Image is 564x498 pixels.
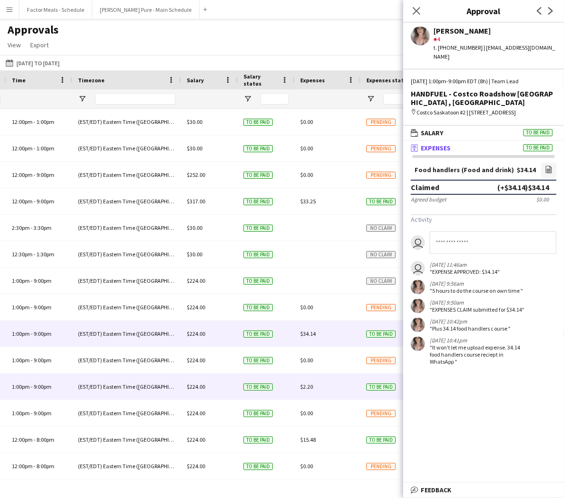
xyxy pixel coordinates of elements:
span: To be paid [243,278,273,285]
span: - [34,463,35,470]
span: 9:00pm [34,383,52,390]
mat-expansion-panel-header: SalaryTo be paid [403,126,564,140]
span: To be paid [243,357,273,364]
span: To be paid [243,304,273,311]
mat-expansion-panel-header: ExpensesTo be paid [403,141,564,155]
span: No claim [366,251,396,258]
app-user-avatar: Kimberly MacIntyre [411,280,425,294]
div: (EST/EDT) Eastern Time ([GEOGRAPHIC_DATA] & [GEOGRAPHIC_DATA]) [72,321,181,347]
span: $224.00 [187,410,205,417]
div: [DATE] 11:46am [430,261,500,268]
span: $0.00 [300,410,313,417]
span: - [31,383,33,390]
span: $224.00 [187,330,205,337]
span: Salary [187,77,204,84]
span: To be paid [243,198,273,205]
span: 9:00pm [34,410,52,417]
input: Expenses status Filter Input [383,93,421,105]
span: To be paid [243,437,273,444]
span: Expenses status [366,77,410,84]
span: $34.14 [300,330,316,337]
span: 1:00pm [12,277,30,284]
span: $252.00 [187,171,205,178]
span: $0.00 [300,357,313,364]
span: $224.00 [187,463,205,470]
a: View [4,39,25,51]
span: 8:00pm [36,436,54,443]
div: (EST/EDT) Eastern Time ([GEOGRAPHIC_DATA] & [GEOGRAPHIC_DATA]) [72,162,181,188]
div: ExpensesTo be paid [403,155,564,377]
div: (EST/EDT) Eastern Time ([GEOGRAPHIC_DATA] & [GEOGRAPHIC_DATA]) [72,453,181,479]
div: "Plus 34.14 food handlers course " [430,325,511,332]
span: To be paid [523,129,553,136]
span: 1:00pm [12,330,30,337]
span: To be paid [366,437,396,444]
div: Food handlers (Food and drink) [415,166,514,174]
app-user-avatar: Kimberly MacIntyre [411,299,425,313]
span: Pending [366,145,396,152]
span: - [31,357,33,364]
span: 8:00pm [36,463,54,470]
span: 12:30pm [12,251,33,258]
span: 12:00pm [12,171,33,178]
div: (EST/EDT) Eastern Time ([GEOGRAPHIC_DATA] & [GEOGRAPHIC_DATA]) [72,374,181,400]
app-user-avatar: Kimberly MacIntyre [411,318,425,332]
span: $224.00 [187,383,205,390]
span: View [8,41,21,49]
div: [DATE] 9:56am [430,280,523,287]
span: - [34,198,35,205]
div: (EST/EDT) Eastern Time ([GEOGRAPHIC_DATA] & [GEOGRAPHIC_DATA]) [72,427,181,453]
span: To be paid [243,145,273,152]
span: 12:00pm [12,463,33,470]
button: [PERSON_NAME] Pure - Main Schedule [92,0,200,19]
span: $30.00 [187,145,202,152]
span: $0.00 [300,118,313,125]
app-user-avatar: Leticia Fayzano [411,261,425,275]
span: $30.00 [187,224,202,231]
span: 1:00pm [36,145,54,152]
span: $224.00 [187,304,205,311]
div: [DATE] 1:00pm-9:00pm EDT (8h) | Team Lead [411,77,556,86]
mat-expansion-panel-header: Feedback [403,483,564,497]
div: [DATE] 10:41pm [430,337,527,344]
span: - [34,171,35,178]
span: No claim [366,278,396,285]
span: - [34,145,35,152]
span: $0.00 [300,171,313,178]
span: Pending [366,119,396,126]
div: "EXPENSES CLAIM submitted for $34.14" [430,306,524,313]
span: To be paid [243,225,273,232]
span: To be paid [243,172,273,179]
span: $224.00 [187,277,205,284]
span: - [34,118,35,125]
button: Factor Meals - Schedule [19,0,92,19]
button: Open Filter Menu [366,95,375,103]
div: "5 hours to do the course on own time " [430,287,523,294]
div: (EST/EDT) Eastern Time ([GEOGRAPHIC_DATA] & [GEOGRAPHIC_DATA]) [72,400,181,426]
span: Feedback [421,486,451,494]
div: "EXPENSE APPROVED: $34.14" [430,268,500,275]
span: $0.00 [300,463,313,470]
span: Export [30,41,49,49]
span: $2.20 [300,383,313,390]
span: To be paid [243,410,273,417]
div: (EST/EDT) Eastern Time ([GEOGRAPHIC_DATA] & [GEOGRAPHIC_DATA]) [72,215,181,241]
a: Export [26,39,52,51]
input: Timezone Filter Input [95,93,175,105]
span: $30.00 [187,251,202,258]
span: 9:00pm [34,357,52,364]
span: $224.00 [187,436,205,443]
span: Pending [366,410,396,417]
div: $34.14 [517,166,536,174]
div: t. [PHONE_NUMBER] | [EMAIL_ADDRESS][DOMAIN_NAME] [434,44,556,61]
div: "It won't let me upload expense. 34.14 food handlers course reciept in WhatsApp " [430,344,527,365]
span: 1:00pm [12,383,30,390]
app-user-avatar: Kimberly MacIntyre [411,337,425,351]
span: $317.00 [187,198,205,205]
span: To be paid [366,331,396,338]
span: - [31,330,33,337]
div: (EST/EDT) Eastern Time ([GEOGRAPHIC_DATA] & [GEOGRAPHIC_DATA]) [72,294,181,320]
span: 2:30pm [12,224,30,231]
span: Salary [421,129,443,137]
span: To be paid [243,331,273,338]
